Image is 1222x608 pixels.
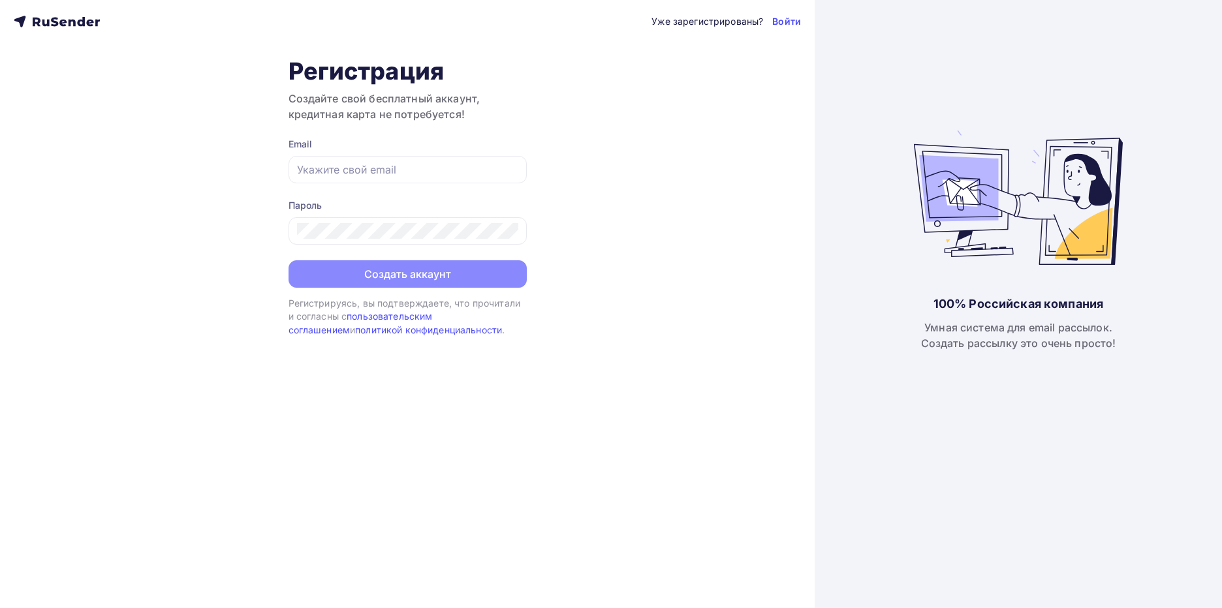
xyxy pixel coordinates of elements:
[297,162,518,177] input: Укажите свой email
[289,297,527,337] div: Регистрируясь, вы подтверждаете, что прочитали и согласны с и .
[289,260,527,288] button: Создать аккаунт
[289,91,527,122] h3: Создайте свой бесплатный аккаунт, кредитная карта не потребуется!
[772,15,801,28] a: Войти
[289,57,527,85] h1: Регистрация
[921,320,1116,351] div: Умная система для email рассылок. Создать рассылку это очень просто!
[289,138,527,151] div: Email
[289,311,433,335] a: пользовательским соглашением
[651,15,763,28] div: Уже зарегистрированы?
[933,296,1103,312] div: 100% Российская компания
[355,324,502,335] a: политикой конфиденциальности
[289,199,527,212] div: Пароль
